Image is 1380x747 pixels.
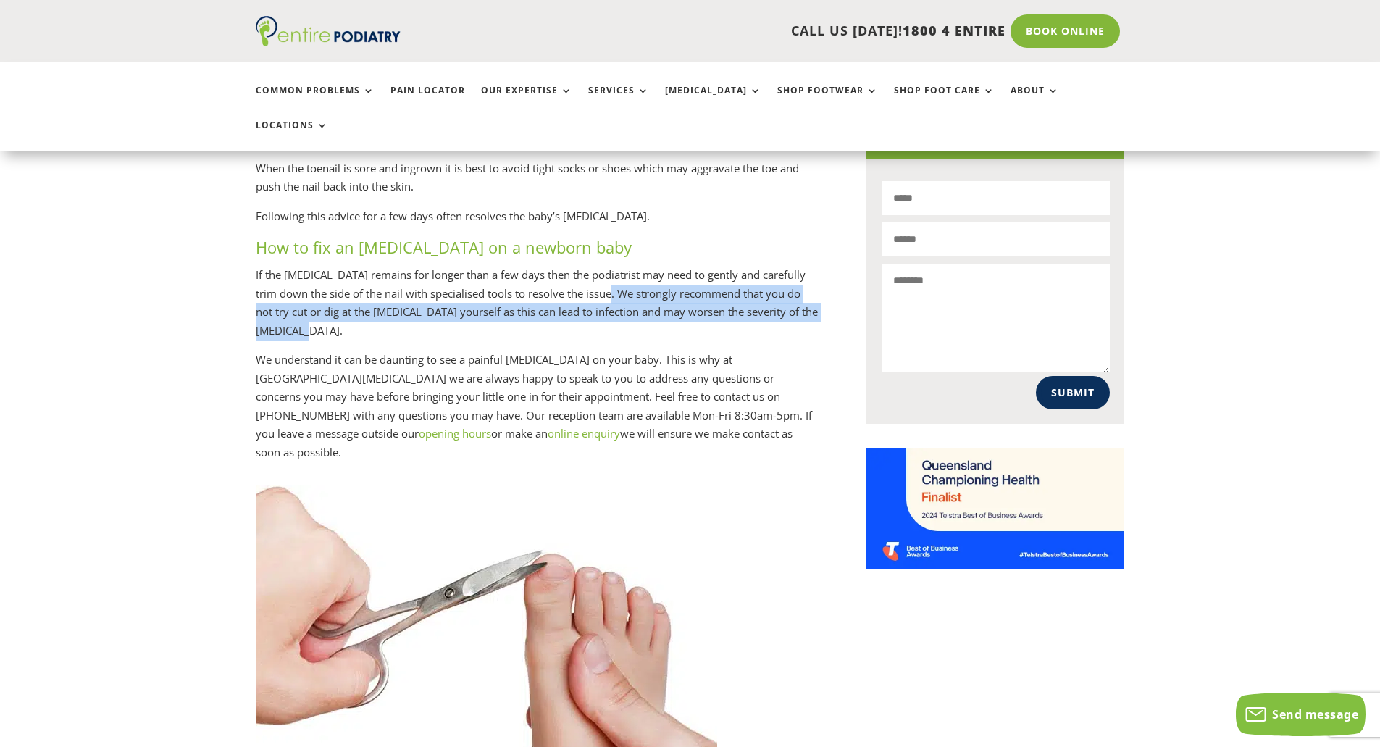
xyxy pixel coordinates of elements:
[1272,706,1358,722] span: Send message
[256,159,819,207] p: When the toenail is sore and ingrown it is best to avoid tight socks or shoes which may aggravate...
[256,236,819,266] h3: How to fix an [MEDICAL_DATA] on a newborn baby
[866,558,1124,572] a: Telstra Business Awards QLD State Finalist - Championing Health Category
[1011,85,1059,117] a: About
[481,85,572,117] a: Our Expertise
[1236,693,1366,736] button: Send message
[456,22,1005,41] p: CALL US [DATE]!
[256,85,375,117] a: Common Problems
[588,85,649,117] a: Services
[1036,376,1110,409] button: Submit
[1011,14,1120,48] a: Book Online
[777,85,878,117] a: Shop Footwear
[419,426,491,441] a: opening hours
[256,351,819,462] p: We understand it can be daunting to see a painful [MEDICAL_DATA] on your baby. This is why at [GE...
[665,85,761,117] a: [MEDICAL_DATA]
[548,426,620,441] a: online enquiry
[256,120,328,151] a: Locations
[894,85,995,117] a: Shop Foot Care
[903,22,1005,39] span: 1800 4 ENTIRE
[866,448,1124,569] img: Telstra Business Awards QLD State Finalist - Championing Health Category
[390,85,465,117] a: Pain Locator
[256,207,819,237] p: Following this advice for a few days often resolves the baby’s [MEDICAL_DATA].
[256,16,401,46] img: logo (1)
[256,266,819,351] p: If the [MEDICAL_DATA] remains for longer than a few days then the podiatrist may need to gently a...
[256,35,401,49] a: Entire Podiatry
